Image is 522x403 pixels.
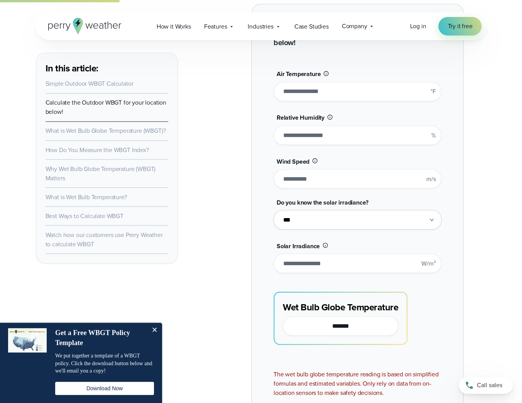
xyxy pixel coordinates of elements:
[277,241,320,250] span: Solar Irradiance
[477,381,502,390] span: Call sales
[55,328,146,348] h4: Get a Free WBGT Policy Template
[277,198,368,207] span: Do you know the solar irradiance?
[8,328,47,352] img: dialog featured image
[204,22,227,31] span: Features
[248,22,273,31] span: Industries
[46,79,133,88] a: Simple Outdoor WBGT Calculator
[46,192,127,201] a: What is Wet Bulb Temperature?
[294,22,329,31] span: Case Studies
[147,323,162,338] button: Close
[46,230,163,248] a: Watch how our customers use Perry Weather to calculate WBGT
[55,352,154,375] p: We put together a template of a WBGT policy. Click the download button below and we'll email you ...
[150,19,198,34] a: How it Works
[459,377,513,394] a: Call sales
[277,113,324,122] span: Relative Humidity
[46,145,149,154] a: How Do You Measure the WBGT Index?
[288,19,335,34] a: Case Studies
[46,62,168,75] h3: In this article:
[46,211,123,220] a: Best Ways to Calculate WBGT
[438,17,481,36] a: Try it free
[46,126,166,135] a: What is Wet Bulb Globe Temperature (WBGT)?
[277,69,321,78] span: Air Temperature
[46,98,167,116] a: Calculate the Outdoor WBGT for your location below!
[46,164,156,182] a: Why Wet Bulb Globe Temperature (WBGT) Matters
[274,369,441,397] div: The wet bulb globe temperature reading is based on simplified formulas and estimated variables. O...
[448,22,472,31] span: Try it free
[277,157,309,166] span: Wind Speed
[157,22,191,31] span: How it Works
[410,22,426,31] a: Log in
[55,382,154,395] button: Download Now
[341,22,367,31] span: Company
